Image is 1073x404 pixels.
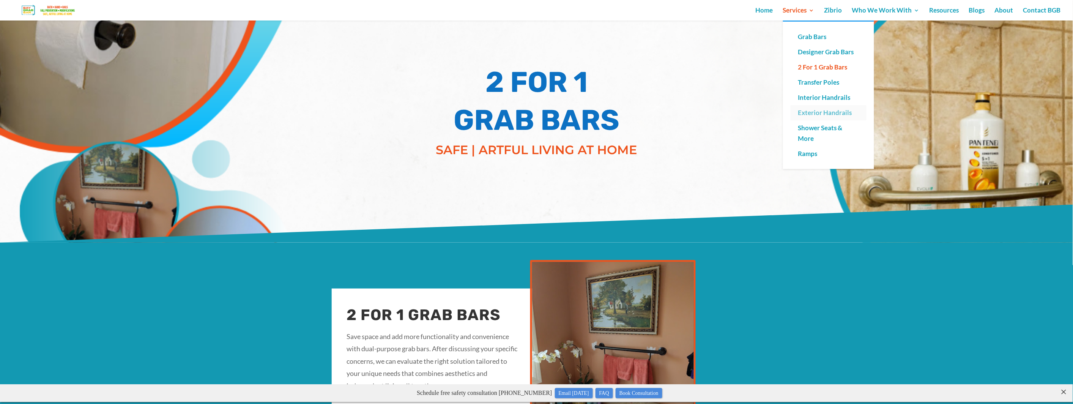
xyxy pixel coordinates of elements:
h2: 2 FOR 1 GRAB BARS [347,304,522,330]
p: Save space and add more functionality and convenience with dual-purpose grab bars. After discussi... [347,330,522,399]
a: Email [DATE] [555,4,593,14]
img: Bay Grab Bar [13,3,85,17]
a: Exterior Handrails [791,105,867,120]
p: SAFE | ARTFUL LIVING AT HOME [423,141,651,159]
a: 2 For 1 Grab Bars [791,60,867,75]
a: Resources [930,8,959,21]
a: Services [783,8,815,21]
a: Ramps [791,146,867,161]
a: Interior Handrails [791,90,867,105]
a: Blogs [969,8,985,21]
a: Contact BGB [1023,8,1061,21]
a: Designer Grab Bars [791,44,867,60]
a: Book Consultation [616,4,662,14]
h1: 2 FOR 1 [423,65,651,103]
a: FAQ [596,4,613,14]
p: Schedule free safety consultation [PHONE_NUMBER] [18,3,1061,15]
a: Home [756,8,773,21]
a: Transfer Poles [791,75,867,90]
a: Zibrio [824,8,842,21]
close: × [1060,2,1068,9]
a: About [995,8,1013,21]
a: Shower Seats & More [791,120,867,146]
a: Who We Work With [852,8,920,21]
h1: GRAB BARS [423,103,651,141]
a: Grab Bars [791,29,867,44]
